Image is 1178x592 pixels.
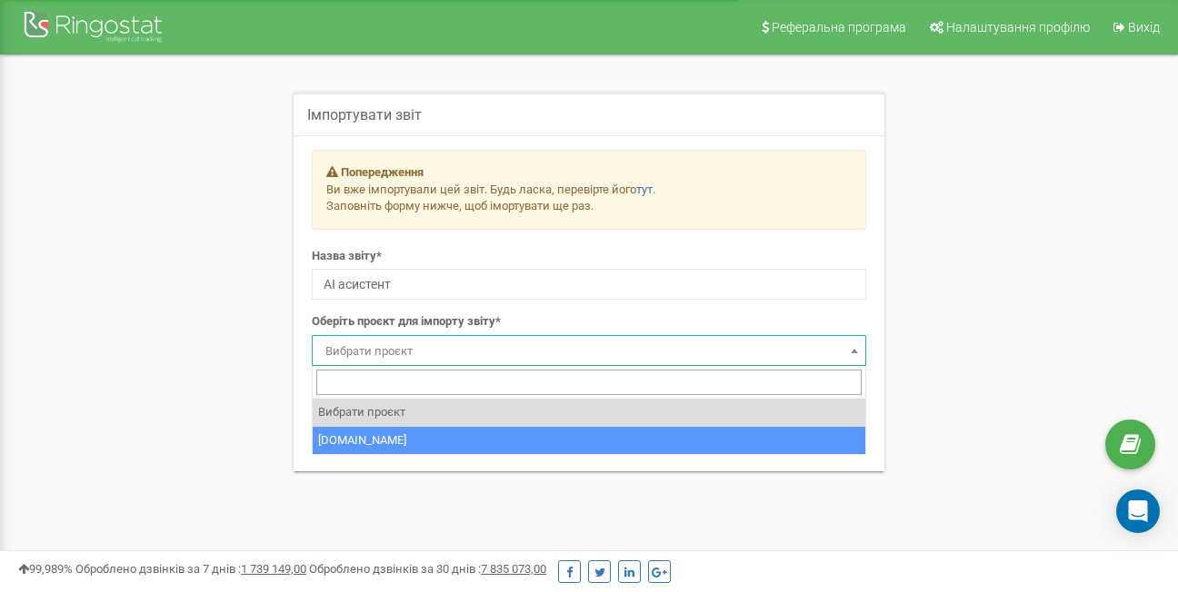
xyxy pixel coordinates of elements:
span: Оброблено дзвінків за 7 днів : [75,562,306,576]
span: Вибрати проєкт [312,335,866,366]
span: Налаштування профілю [946,20,1090,35]
span: Вихід [1128,20,1160,35]
label: Оберіть проєкт для імпорту звіту* [312,313,501,331]
span: Вибрати проєкт [318,339,860,364]
input: Назва звіту [312,269,866,300]
strong: Попередження [341,165,424,179]
u: 1 739 149,00 [241,562,306,576]
li: [DOMAIN_NAME] [313,427,865,455]
a: тут [636,183,653,196]
span: 99,989% [18,562,73,576]
u: 7 835 073,00 [481,562,546,576]
span: Оброблено дзвінків за 30 днів : [309,562,546,576]
h5: Імпортувати звіт [307,107,422,123]
span: Реферальна програма [772,20,906,35]
div: Open Intercom Messenger [1116,489,1160,533]
li: Вибрати проєкт [313,399,865,427]
p: Ви вже імпортували цей звіт. Будь ласка, перевірте його . Заповніть форму нижче, щоб імортувати щ... [326,182,852,215]
label: Назва звіту* [312,248,382,265]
